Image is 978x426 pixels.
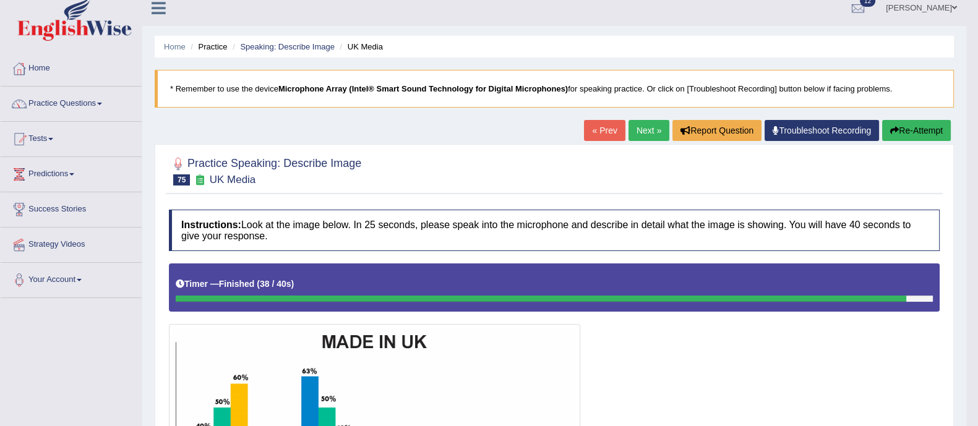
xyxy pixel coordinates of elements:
[240,42,334,51] a: Speaking: Describe Image
[187,41,227,53] li: Practice
[173,174,190,185] span: 75
[882,120,951,141] button: Re-Attempt
[765,120,879,141] a: Troubleshoot Recording
[193,174,206,186] small: Exam occurring question
[672,120,761,141] button: Report Question
[169,210,940,251] h4: Look at the image below. In 25 seconds, please speak into the microphone and describe in detail w...
[1,228,142,258] a: Strategy Videos
[1,263,142,294] a: Your Account
[1,122,142,153] a: Tests
[628,120,669,141] a: Next »
[176,279,294,289] h5: Timer —
[1,51,142,82] a: Home
[257,279,260,289] b: (
[584,120,625,141] a: « Prev
[169,155,361,185] h2: Practice Speaking: Describe Image
[337,41,382,53] li: UK Media
[219,279,255,289] b: Finished
[164,42,186,51] a: Home
[1,87,142,117] a: Practice Questions
[1,157,142,188] a: Predictions
[155,70,954,108] blockquote: * Remember to use the device for speaking practice. Or click on [Troubleshoot Recording] button b...
[1,192,142,223] a: Success Stories
[260,279,291,289] b: 38 / 40s
[210,174,256,185] small: UK Media
[278,84,568,93] b: Microphone Array (Intel® Smart Sound Technology for Digital Microphones)
[291,279,294,289] b: )
[181,219,241,230] b: Instructions:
